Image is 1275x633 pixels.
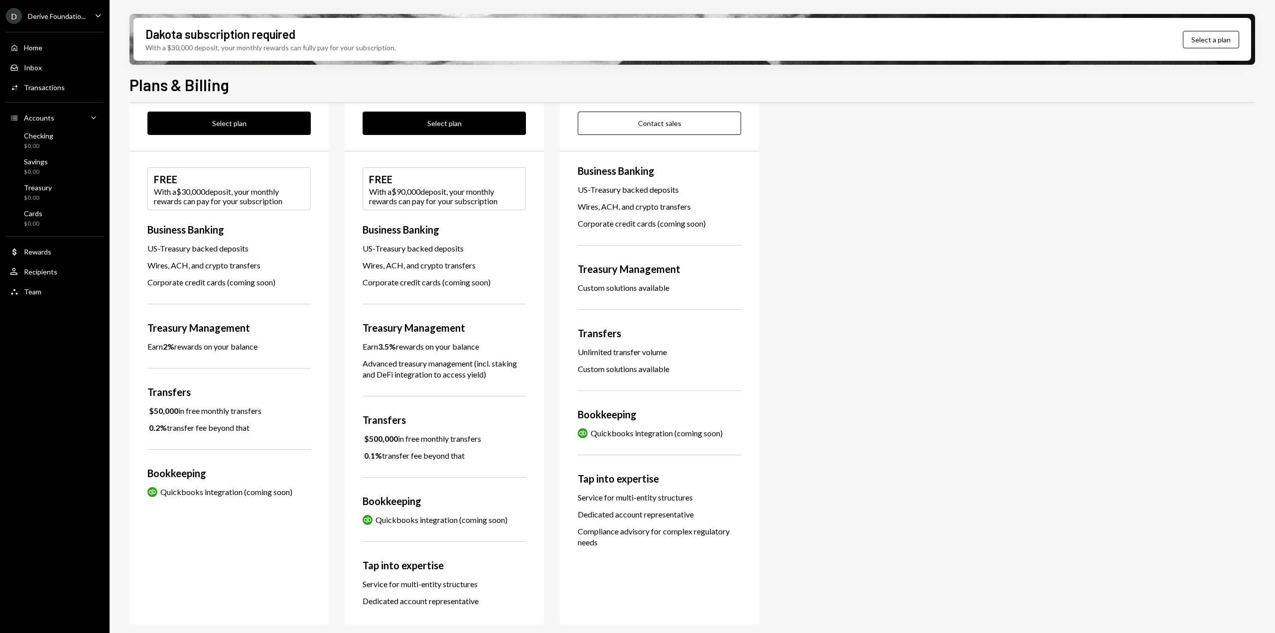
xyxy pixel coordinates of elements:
[6,154,104,178] a: Savings$0.00
[24,194,52,202] div: $0.00
[363,596,526,607] div: Dedicated account representative
[363,341,479,352] div: Earn rewards on your balance
[6,128,104,152] a: Checking$0.00
[363,260,526,271] div: Wires, ACH, and crypto transfers
[24,168,48,176] div: $0.00
[147,384,311,399] div: Transfers
[578,261,741,276] div: Treasury Management
[147,466,311,481] div: Bookkeeping
[24,83,65,92] div: Transactions
[578,218,741,229] div: Corporate credit cards (coming soon)
[578,364,741,375] div: Custom solutions available
[24,63,42,72] div: Inbox
[369,172,519,187] div: FREE
[578,163,741,178] div: Business Banking
[363,412,526,427] div: Transfers
[154,172,304,187] div: FREE
[578,492,741,503] div: Service for multi-entity structures
[378,342,396,351] b: 3.5%
[147,341,257,352] div: Earn rewards on your balance
[364,451,382,460] b: 0.1%
[163,342,174,351] b: 2%
[578,407,741,422] div: Bookkeeping
[6,8,22,24] div: D
[376,514,508,525] div: Quickbooks integration (coming soon)
[24,183,52,192] div: Treasury
[578,201,741,212] div: Wires, ACH, and crypto transfers
[147,222,311,237] div: Business Banking
[147,405,261,416] div: in free monthly transfers
[364,434,398,443] b: $500,000
[24,287,41,296] div: Team
[578,509,741,520] div: Dedicated account representative
[24,114,54,122] div: Accounts
[6,38,104,56] a: Home
[6,282,104,300] a: Team
[24,43,42,52] div: Home
[129,75,229,95] h1: Plans & Billing
[6,78,104,96] a: Transactions
[6,262,104,280] a: Recipients
[578,112,741,135] button: Contact sales
[160,487,292,498] div: Quickbooks integration (coming soon)
[147,243,311,254] div: US-Treasury backed deposits
[28,12,86,20] div: Derive Foundatio...
[578,471,741,486] div: Tap into expertise
[578,282,741,293] div: Custom solutions available
[6,109,104,127] a: Accounts
[147,260,311,271] div: Wires, ACH, and crypto transfers
[145,42,396,53] div: With a $30,000 deposit, your monthly rewards can fully pay for your subscription.
[591,428,723,439] div: Quickbooks integration (coming soon)
[363,222,526,237] div: Business Banking
[369,187,519,206] div: With a $90,000 deposit, your monthly rewards can pay for your subscription
[24,267,57,276] div: Recipients
[363,358,526,380] div: Advanced treasury management (incl. staking and DeFi integration to access yield)
[147,320,311,335] div: Treasury Management
[149,423,167,432] b: 0.2%
[24,209,42,218] div: Cards
[578,526,741,548] div: Compliance advisory for complex regulatory needs
[6,243,104,260] a: Rewards
[149,406,178,415] b: $50,000
[24,220,42,228] div: $0.00
[147,422,250,433] div: transfer fee beyond that
[24,248,51,256] div: Rewards
[363,243,526,254] div: US-Treasury backed deposits
[363,450,465,461] div: transfer fee beyond that
[578,347,741,358] div: Unlimited transfer volume
[145,26,295,42] div: Dakota subscription required
[6,180,104,204] a: Treasury$0.00
[147,112,311,135] button: Select plan
[578,326,741,341] div: Transfers
[363,320,526,335] div: Treasury Management
[24,157,48,166] div: Savings
[1183,31,1239,48] button: Select a plan
[6,58,104,76] a: Inbox
[363,277,526,288] div: Corporate credit cards (coming soon)
[363,494,526,508] div: Bookkeeping
[363,579,526,590] div: Service for multi-entity structures
[363,112,526,135] button: Select plan
[147,277,311,288] div: Corporate credit cards (coming soon)
[24,131,53,140] div: Checking
[24,142,53,150] div: $0.00
[154,187,304,206] div: With a $30,000 deposit, your monthly rewards can pay for your subscription
[6,206,104,230] a: Cards$0.00
[578,184,741,195] div: US-Treasury backed deposits
[363,433,481,444] div: in free monthly transfers
[363,558,526,573] div: Tap into expertise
